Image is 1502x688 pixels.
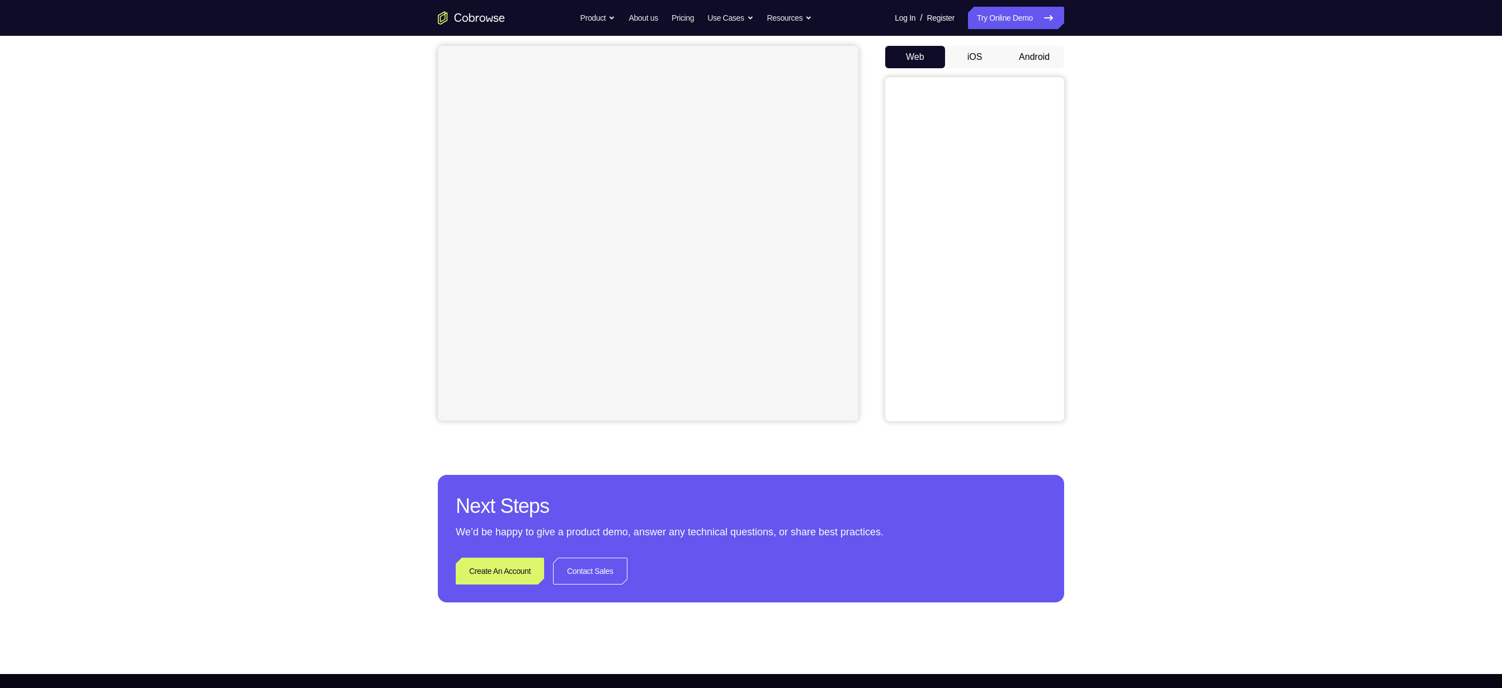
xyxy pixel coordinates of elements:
a: Contact Sales [553,558,627,585]
a: Pricing [672,7,694,29]
button: Product [580,7,616,29]
a: Register [927,7,955,29]
a: Create An Account [456,558,544,585]
span: / [920,11,922,25]
h2: Next Steps [456,493,1046,520]
p: We’d be happy to give a product demo, answer any technical questions, or share best practices. [456,524,1046,540]
button: Resources [767,7,813,29]
a: Go to the home page [438,11,505,25]
button: iOS [945,46,1005,68]
button: Web [885,46,945,68]
button: Use Cases [707,7,753,29]
a: Try Online Demo [968,7,1064,29]
a: About us [629,7,658,29]
a: Log In [895,7,915,29]
button: Android [1004,46,1064,68]
iframe: Agent [438,46,858,421]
